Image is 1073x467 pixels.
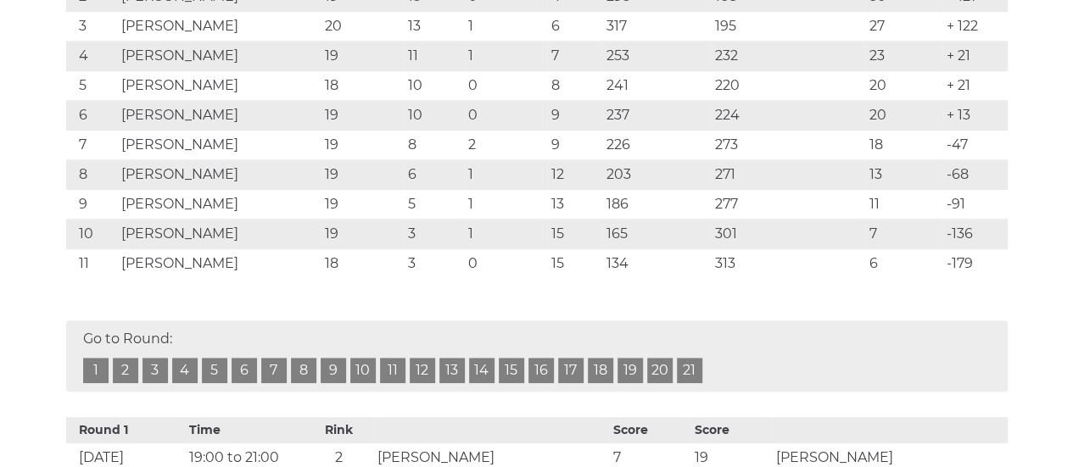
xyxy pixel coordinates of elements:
[439,358,465,383] a: 13
[66,131,117,160] td: 7
[380,358,405,383] a: 11
[321,190,404,220] td: 19
[711,71,865,101] td: 220
[261,358,287,383] a: 7
[711,249,865,279] td: 313
[117,190,321,220] td: [PERSON_NAME]
[404,160,465,190] td: 6
[711,42,865,71] td: 232
[410,358,435,383] a: 12
[321,220,404,249] td: 19
[66,190,117,220] td: 9
[305,417,373,443] th: Rink
[547,12,602,42] td: 6
[66,101,117,131] td: 6
[942,160,1007,190] td: -68
[547,131,602,160] td: 9
[143,358,168,383] a: 3
[321,249,404,279] td: 18
[117,131,321,160] td: [PERSON_NAME]
[404,131,465,160] td: 8
[464,12,547,42] td: 1
[690,417,772,443] th: Score
[602,12,711,42] td: 317
[321,101,404,131] td: 19
[547,220,602,249] td: 15
[404,12,465,42] td: 13
[117,42,321,71] td: [PERSON_NAME]
[404,71,465,101] td: 10
[711,160,865,190] td: 271
[321,42,404,71] td: 19
[404,249,465,279] td: 3
[602,160,711,190] td: 203
[172,358,198,383] a: 4
[942,42,1007,71] td: + 21
[83,358,109,383] a: 1
[202,358,227,383] a: 5
[865,131,942,160] td: 18
[113,358,138,383] a: 2
[865,160,942,190] td: 13
[321,12,404,42] td: 20
[647,358,673,383] a: 20
[865,42,942,71] td: 23
[117,71,321,101] td: [PERSON_NAME]
[66,71,117,101] td: 5
[711,220,865,249] td: 301
[185,417,305,443] th: Time
[618,358,643,383] a: 19
[942,12,1007,42] td: + 122
[321,131,404,160] td: 19
[464,160,547,190] td: 1
[117,101,321,131] td: [PERSON_NAME]
[547,160,602,190] td: 12
[464,42,547,71] td: 1
[404,101,465,131] td: 10
[711,131,865,160] td: 273
[865,220,942,249] td: 7
[942,249,1007,279] td: -179
[404,190,465,220] td: 5
[602,101,711,131] td: 237
[865,249,942,279] td: 6
[66,220,117,249] td: 10
[547,71,602,101] td: 8
[464,190,547,220] td: 1
[321,358,346,383] a: 9
[232,358,257,383] a: 6
[547,190,602,220] td: 13
[528,358,554,383] a: 16
[865,190,942,220] td: 11
[117,12,321,42] td: [PERSON_NAME]
[321,71,404,101] td: 18
[609,417,690,443] th: Score
[464,71,547,101] td: 0
[547,42,602,71] td: 7
[602,131,711,160] td: 226
[558,358,584,383] a: 17
[942,131,1007,160] td: -47
[677,358,702,383] a: 21
[602,71,711,101] td: 241
[865,101,942,131] td: 20
[66,249,117,279] td: 11
[602,42,711,71] td: 253
[66,320,1008,392] div: Go to Round:
[547,101,602,131] td: 9
[464,131,547,160] td: 2
[464,249,547,279] td: 0
[350,358,376,383] a: 10
[711,101,865,131] td: 224
[404,220,465,249] td: 3
[464,220,547,249] td: 1
[942,71,1007,101] td: + 21
[321,160,404,190] td: 19
[66,12,117,42] td: 3
[66,417,186,443] th: Round 1
[865,12,942,42] td: 27
[711,12,865,42] td: 195
[117,160,321,190] td: [PERSON_NAME]
[469,358,495,383] a: 14
[117,220,321,249] td: [PERSON_NAME]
